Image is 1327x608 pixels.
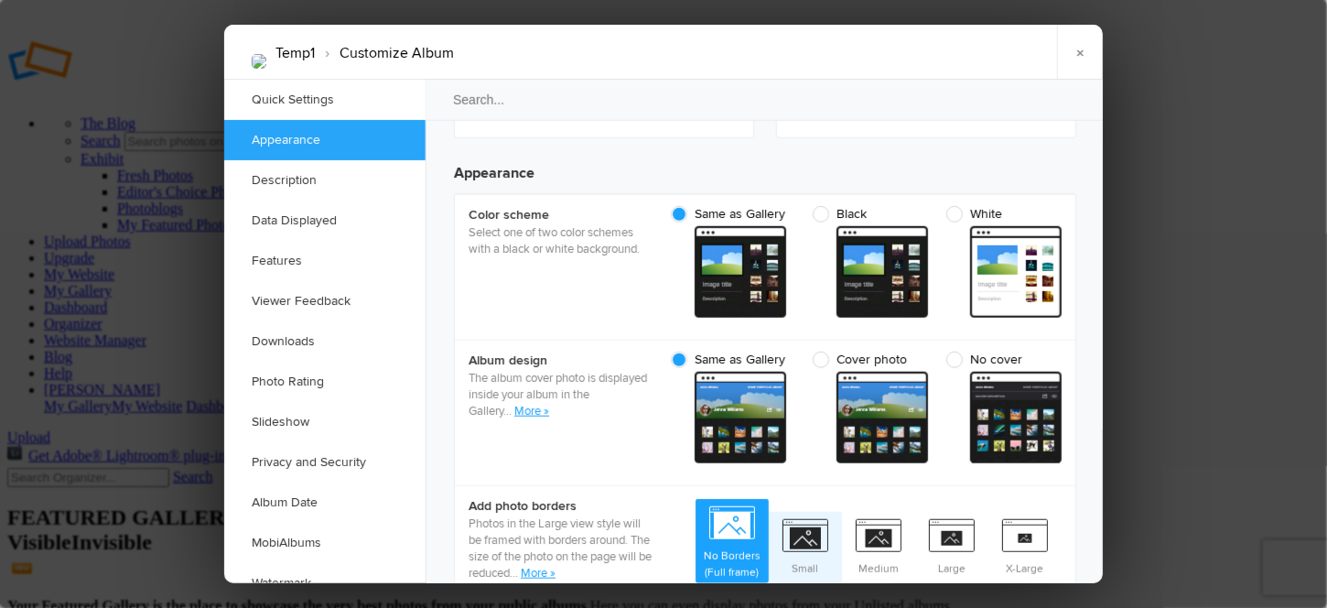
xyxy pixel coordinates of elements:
[469,497,652,516] b: Add photo borders
[836,372,928,463] span: cover From gallery - dark
[769,512,842,580] span: Small
[696,499,769,583] span: No Borders (Full frame)
[469,352,652,370] b: Album design
[469,206,652,224] b: Color scheme
[224,80,426,120] a: Quick Settings
[275,38,315,69] li: Temp1
[813,352,919,368] span: Cover photo
[224,362,426,402] a: Photo Rating
[1057,25,1103,80] a: ×
[521,566,556,581] a: More »
[224,120,426,160] a: Appearance
[252,54,266,69] img: carmine_on_fire.jpg
[671,206,785,223] span: Same as Gallery
[224,402,426,442] a: Slideshow
[506,404,514,418] span: ..
[988,512,1062,580] span: X-Large
[469,516,652,581] p: Photos in the Large view style will be framed with borders around. The size of the photo on the p...
[510,566,521,581] span: ...
[469,370,652,419] p: The album cover photo is displayed inside your album in the Gallery.
[224,563,426,603] a: Watermark
[224,483,426,523] a: Album Date
[224,241,426,281] a: Features
[946,206,1052,223] span: White
[224,201,426,241] a: Data Displayed
[454,147,1076,184] h3: Appearance
[695,372,786,463] span: cover From gallery - dark
[842,512,915,580] span: Medium
[224,321,426,362] a: Downloads
[671,352,785,368] span: Same as Gallery
[469,224,652,257] p: Select one of two color schemes with a black or white background.
[425,79,1106,121] input: Search...
[224,523,426,563] a: MobiAlbums
[514,404,549,418] a: More »
[813,206,919,223] span: Black
[315,38,454,69] li: Customize Album
[224,281,426,321] a: Viewer Feedback
[224,442,426,483] a: Privacy and Security
[946,352,1052,368] span: No cover
[915,512,988,580] span: Large
[224,160,426,201] a: Description
[970,372,1062,463] span: cover From gallery - dark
